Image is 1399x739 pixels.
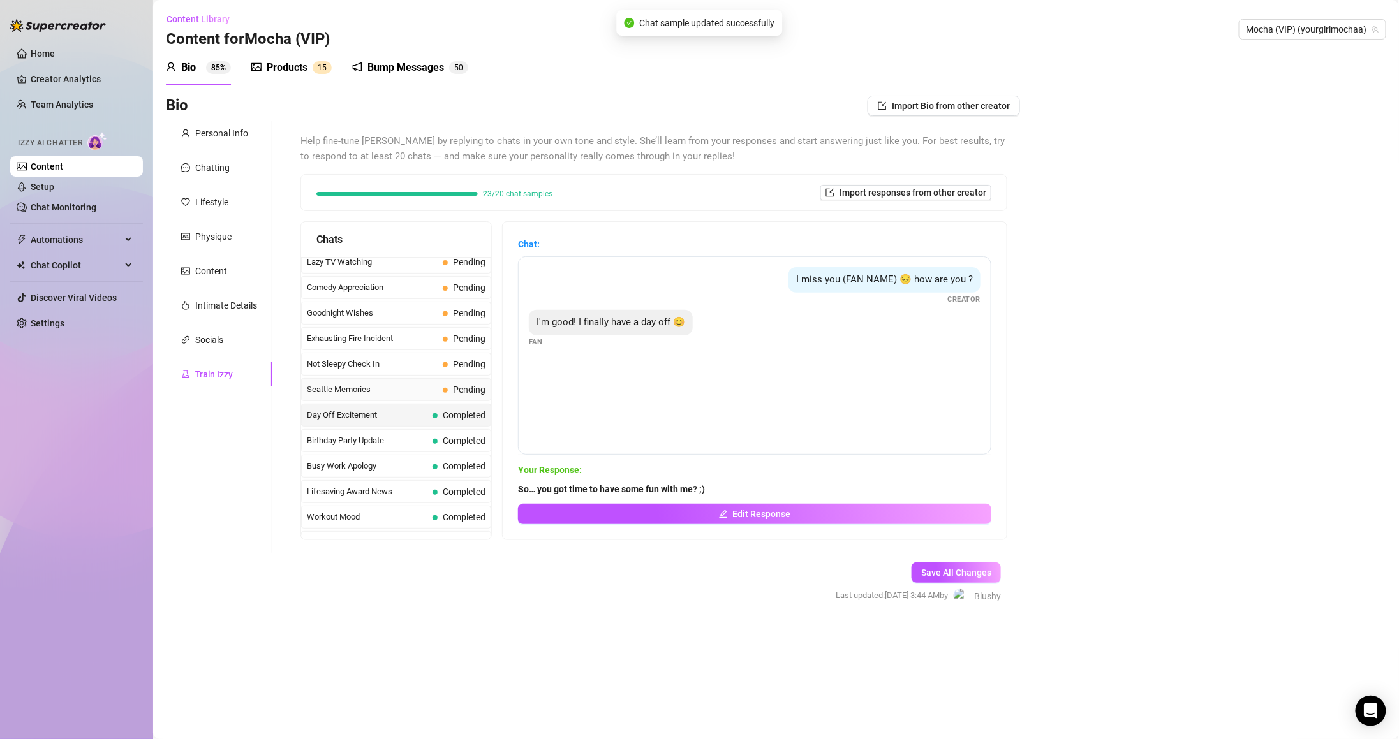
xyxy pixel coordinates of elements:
[449,61,468,74] sup: 50
[31,318,64,328] a: Settings
[443,512,485,522] span: Completed
[878,101,887,110] span: import
[868,96,1020,116] button: Import Bio from other creator
[625,18,635,28] span: check-circle
[796,274,973,285] span: I miss you (FAN NAME) 😔 how are you ?
[453,333,485,344] span: Pending
[921,567,991,578] span: Save All Changes
[518,484,705,494] strong: So… you got time to have some fun with me? ;)
[443,487,485,497] span: Completed
[31,99,93,110] a: Team Analytics
[181,163,190,172] span: message
[181,60,196,75] div: Bio
[31,182,54,192] a: Setup
[307,536,427,549] span: Long Absence Explanation
[453,257,485,267] span: Pending
[31,202,96,212] a: Chat Monitoring
[640,16,775,30] span: Chat sample updated successfully
[195,298,257,312] div: Intimate Details
[31,230,121,250] span: Automations
[443,435,485,446] span: Completed
[974,589,1001,603] span: Blushy
[166,29,330,50] h3: Content for Mocha (VIP)
[181,129,190,138] span: user
[322,63,327,72] span: 5
[307,460,427,472] span: Busy Work Apology
[453,308,485,318] span: Pending
[307,358,438,370] span: Not Sleepy Check In
[836,589,948,602] span: Last updated: [DATE] 3:44 AM by
[307,409,427,421] span: Day Off Excitement
[825,188,834,197] span: import
[166,9,240,29] button: Content Library
[195,126,248,140] div: Personal Info
[195,264,227,278] div: Content
[454,63,459,72] span: 5
[167,14,230,24] span: Content Library
[820,185,991,200] button: Import responses from other creator
[719,509,728,518] span: edit
[31,293,117,303] a: Discover Viral Videos
[307,485,427,498] span: Lifesaving Award News
[367,60,444,75] div: Bump Messages
[483,190,552,198] span: 23/20 chat samples
[537,316,685,328] span: I'm good! I finally have a day off 😊
[10,19,106,32] img: logo-BBDzfeDw.svg
[453,359,485,369] span: Pending
[87,132,107,150] img: AI Chatter
[1356,696,1386,726] div: Open Intercom Messenger
[181,370,190,379] span: experiment
[195,367,233,381] div: Train Izzy
[307,281,438,294] span: Comedy Appreciation
[206,61,231,74] sup: 85%
[459,63,463,72] span: 0
[529,337,543,348] span: Fan
[31,161,63,172] a: Content
[954,589,968,603] img: Blushy
[453,384,485,395] span: Pending
[1247,20,1379,39] span: Mocha (VIP) (yourgirlmochaa)
[948,294,981,305] span: Creator
[313,61,332,74] sup: 15
[181,198,190,207] span: heart
[307,307,438,319] span: Goodnight Wishes
[840,187,986,198] span: Import responses from other creator
[181,267,190,275] span: picture
[307,256,438,268] span: Lazy TV Watching
[17,235,27,245] span: thunderbolt
[181,335,190,344] span: link
[267,60,307,75] div: Products
[31,255,121,275] span: Chat Copilot
[195,230,232,244] div: Physique
[181,301,190,310] span: fire
[307,511,427,523] span: Workout Mood
[518,465,582,475] strong: Your Response:
[316,231,343,247] span: Chats
[1372,26,1379,33] span: team
[251,62,262,72] span: picture
[181,232,190,241] span: idcard
[195,195,228,209] div: Lifestyle
[31,69,133,89] a: Creator Analytics
[307,383,438,396] span: Seattle Memories
[195,161,230,175] div: Chatting
[733,509,791,519] span: Edit Response
[300,134,1007,164] span: Help fine-tune [PERSON_NAME] by replying to chats in your own tone and style. She’ll learn from y...
[443,461,485,471] span: Completed
[17,261,25,270] img: Chat Copilot
[453,282,485,293] span: Pending
[518,239,540,249] strong: Chat:
[352,62,362,72] span: notification
[443,410,485,420] span: Completed
[307,332,438,345] span: Exhausting Fire Incident
[166,96,188,116] h3: Bio
[443,538,485,548] span: Completed
[31,48,55,59] a: Home
[307,434,427,447] span: Birthday Party Update
[912,562,1001,583] button: Save All Changes
[18,137,82,149] span: Izzy AI Chatter
[518,504,991,524] button: Edit Response
[892,101,1010,111] span: Import Bio from other creator
[318,63,322,72] span: 1
[166,62,176,72] span: user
